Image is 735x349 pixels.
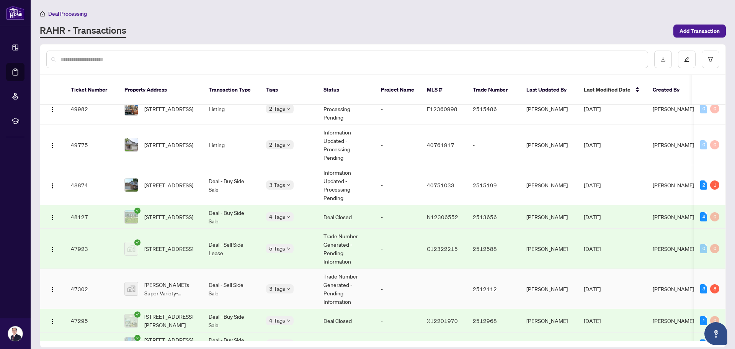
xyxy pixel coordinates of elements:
[653,141,694,148] span: [PERSON_NAME]
[660,57,666,62] span: download
[134,208,140,214] span: check-circle
[653,182,694,188] span: [PERSON_NAME]
[584,317,601,324] span: [DATE]
[49,246,56,252] img: Logo
[46,315,59,327] button: Logo
[710,244,719,253] div: 0
[134,239,140,246] span: check-circle
[520,309,578,333] td: [PERSON_NAME]
[704,322,727,345] button: Open asap
[203,205,260,229] td: Deal - Buy Side Sale
[65,125,118,165] td: 49775
[144,141,193,149] span: [STREET_ADDRESS]
[287,143,291,147] span: down
[584,285,601,292] span: [DATE]
[375,205,421,229] td: -
[584,213,601,220] span: [DATE]
[49,107,56,113] img: Logo
[520,269,578,309] td: [PERSON_NAME]
[287,247,291,251] span: down
[125,242,138,255] img: thumbnail-img
[584,245,601,252] span: [DATE]
[203,229,260,269] td: Deal - Sell Side Lease
[427,213,458,220] span: N12306552
[317,75,375,105] th: Status
[46,242,59,255] button: Logo
[269,316,285,325] span: 4 Tags
[467,93,520,125] td: 2515486
[700,180,707,190] div: 2
[203,309,260,333] td: Deal - Buy Side Sale
[269,104,285,113] span: 2 Tags
[578,75,647,105] th: Last Modified Date
[421,75,467,105] th: MLS #
[125,138,138,151] img: thumbnail-img
[144,244,193,253] span: [STREET_ADDRESS]
[118,75,203,105] th: Property Address
[653,317,694,324] span: [PERSON_NAME]
[203,93,260,125] td: Listing
[65,309,118,333] td: 47295
[520,165,578,205] td: [PERSON_NAME]
[653,105,694,112] span: [PERSON_NAME]
[6,6,24,20] img: logo
[700,212,707,221] div: 4
[46,283,59,295] button: Logo
[203,269,260,309] td: Deal - Sell Side Sale
[375,309,421,333] td: -
[65,165,118,205] td: 48874
[700,339,707,349] div: 2
[317,125,375,165] td: Information Updated - Processing Pending
[144,312,196,329] span: [STREET_ADDRESS][PERSON_NAME]
[269,140,285,149] span: 2 Tags
[65,269,118,309] td: 47302
[125,210,138,223] img: thumbnail-img
[520,93,578,125] td: [PERSON_NAME]
[125,179,138,192] img: thumbnail-img
[317,309,375,333] td: Deal Closed
[49,287,56,293] img: Logo
[710,140,719,149] div: 0
[647,75,693,105] th: Created By
[520,75,578,105] th: Last Updated By
[700,316,707,325] div: 1
[653,245,694,252] span: [PERSON_NAME]
[710,180,719,190] div: 1
[46,103,59,115] button: Logo
[260,75,317,105] th: Tags
[467,75,520,105] th: Trade Number
[678,51,696,68] button: edit
[427,245,458,252] span: C12322215
[375,165,421,205] td: -
[203,125,260,165] td: Listing
[710,212,719,221] div: 0
[287,107,291,111] span: down
[467,309,520,333] td: 2512968
[375,93,421,125] td: -
[427,341,458,347] span: N12319239
[49,215,56,221] img: Logo
[49,143,56,149] img: Logo
[269,212,285,221] span: 4 Tags
[287,215,291,219] span: down
[46,179,59,191] button: Logo
[317,165,375,205] td: Information Updated - Processing Pending
[375,125,421,165] td: -
[287,183,291,187] span: down
[584,85,630,94] span: Last Modified Date
[49,183,56,189] img: Logo
[653,213,694,220] span: [PERSON_NAME]
[427,105,457,112] span: E12360998
[710,284,719,293] div: 8
[467,269,520,309] td: 2512112
[520,205,578,229] td: [PERSON_NAME]
[467,205,520,229] td: 2513656
[679,25,720,37] span: Add Transaction
[269,284,285,293] span: 3 Tags
[375,229,421,269] td: -
[65,229,118,269] td: 47923
[375,75,421,105] th: Project Name
[673,25,726,38] button: Add Transaction
[654,51,672,68] button: download
[710,316,719,325] div: 0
